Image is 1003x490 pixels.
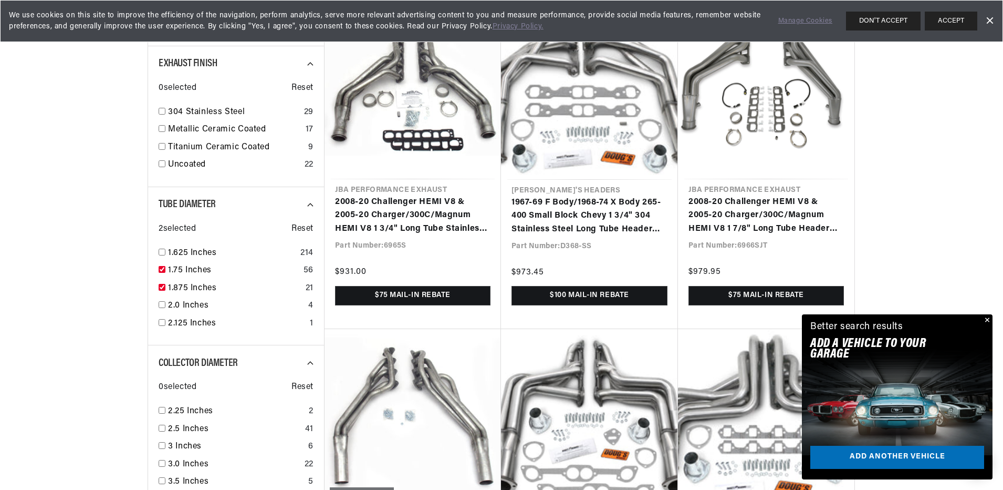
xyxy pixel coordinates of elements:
[168,141,304,155] a: Titanium Ceramic Coated
[306,282,314,295] div: 21
[925,12,977,30] button: ACCEPT
[810,339,958,360] h2: Add A VEHICLE to your garage
[168,458,300,472] a: 3.0 Inches
[810,320,903,335] div: Better search results
[305,458,314,472] div: 22
[511,196,667,237] a: 1967-69 F Body/1968-74 X Body 265-400 Small Block Chevy 1 3/4" 304 Stainless Steel Long Tube Head...
[305,158,314,172] div: 22
[291,222,314,236] span: Reset
[159,222,196,236] span: 2 selected
[688,196,844,236] a: 2008-20 Challenger HEMI V8 & 2005-20 Charger/300C/Magnum HEMI V8 1 7/8" Long Tube Header with Tit...
[168,282,301,295] a: 1.875 Inches
[168,405,305,418] a: 2.25 Inches
[980,314,992,327] button: Close
[168,106,300,119] a: 304 Stainless Steel
[159,58,217,69] span: Exhaust Finish
[308,475,314,489] div: 5
[300,247,314,260] div: 214
[981,13,997,29] a: Dismiss Banner
[168,299,304,313] a: 2.0 Inches
[335,196,490,236] a: 2008-20 Challenger HEMI V8 & 2005-20 Charger/300C/Magnum HEMI V8 1 3/4" Long Tube Stainless Steel...
[291,81,314,95] span: Reset
[305,423,314,436] div: 41
[304,106,314,119] div: 29
[310,317,314,331] div: 1
[9,10,764,32] span: We use cookies on this site to improve the efficiency of the navigation, perform analytics, serve...
[291,381,314,394] span: Reset
[168,423,301,436] a: 2.5 Inches
[159,358,238,369] span: Collector Diameter
[493,23,544,30] a: Privacy Policy.
[309,405,314,418] div: 2
[168,123,301,137] a: Metallic Ceramic Coated
[304,264,314,278] div: 56
[810,446,984,469] a: Add another vehicle
[168,158,300,172] a: Uncoated
[846,12,921,30] button: DON'T ACCEPT
[308,440,314,454] div: 6
[159,199,216,210] span: Tube Diameter
[306,123,314,137] div: 17
[168,317,306,331] a: 2.125 Inches
[308,299,314,313] div: 4
[168,475,304,489] a: 3.5 Inches
[308,141,314,155] div: 9
[159,81,196,95] span: 0 selected
[778,16,832,27] a: Manage Cookies
[168,440,304,454] a: 3 Inches
[159,381,196,394] span: 0 selected
[168,247,296,260] a: 1.625 Inches
[168,264,299,278] a: 1.75 Inches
